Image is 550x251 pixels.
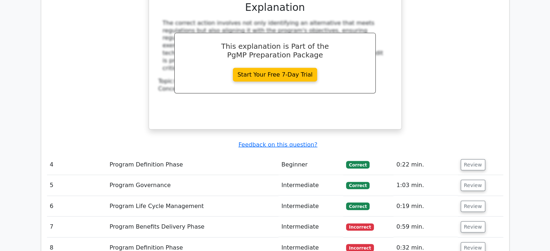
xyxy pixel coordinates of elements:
[163,20,388,72] div: The correct action involves not only identifying an alternative that meets regulations but also a...
[158,85,392,93] div: Concept:
[47,175,107,196] td: 5
[461,180,485,191] button: Review
[393,155,457,175] td: 0:22 min.
[47,196,107,217] td: 6
[393,175,457,196] td: 1:03 min.
[393,217,457,237] td: 0:59 min.
[107,175,278,196] td: Program Governance
[107,155,278,175] td: Program Definition Phase
[461,201,485,212] button: Review
[158,78,392,85] div: Topic:
[346,182,370,189] span: Correct
[461,221,485,233] button: Review
[47,217,107,237] td: 7
[107,196,278,217] td: Program Life Cycle Management
[461,159,485,170] button: Review
[278,175,343,196] td: Intermediate
[233,68,317,82] a: Start Your Free 7-Day Trial
[107,217,278,237] td: Program Benefits Delivery Phase
[346,161,370,168] span: Correct
[278,196,343,217] td: Intermediate
[346,224,374,231] span: Incorrect
[278,217,343,237] td: Intermediate
[346,203,370,210] span: Correct
[238,141,317,148] a: Feedback on this question?
[393,196,457,217] td: 0:19 min.
[163,1,388,14] h3: Explanation
[278,155,343,175] td: Beginner
[47,155,107,175] td: 4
